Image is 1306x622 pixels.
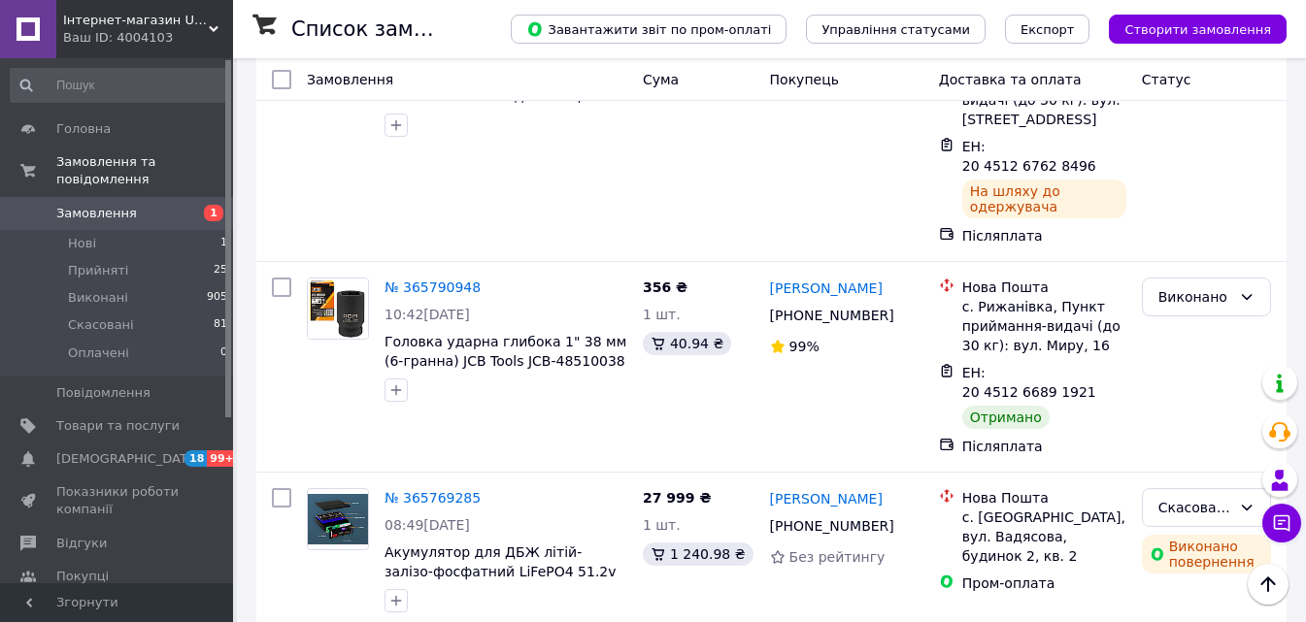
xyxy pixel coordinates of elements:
span: Повідомлення [56,384,151,402]
span: Товари та послуги [56,417,180,435]
img: Фото товару [308,494,368,544]
span: [DEMOGRAPHIC_DATA] [56,450,200,468]
span: Виконані [68,289,128,307]
img: Фото товару [308,278,368,339]
span: 18 [184,450,207,467]
a: Головка ударна глибока 1" 38 мм (6-гранна) JCB Tools JCB-48510038 [385,334,626,369]
button: Завантажити звіт по пром-оплаті [511,15,787,44]
button: Наверх [1248,564,1289,605]
span: Статус [1142,72,1191,87]
div: Пром-оплата [962,573,1126,593]
span: 25 [214,262,227,279]
a: [PERSON_NAME] [770,278,883,298]
span: ЕН: 20 4512 6689 1921 [962,365,1096,400]
div: Скасовано [1158,497,1231,518]
span: Відгуки [56,535,107,552]
span: Інтернет-магазин UKaTools [63,12,209,29]
div: Нова Пошта [962,488,1126,507]
a: Створити замовлення [1089,20,1287,36]
div: [PHONE_NUMBER] [766,512,898,540]
span: Оплачені [68,344,129,362]
span: 27 999 ₴ [643,490,712,506]
span: 1 [220,235,227,252]
span: 08:49[DATE] [385,517,470,533]
input: Пошук [10,68,229,103]
span: Експорт [1021,22,1075,37]
span: Без рейтингу [789,549,886,565]
span: Нові [68,235,96,252]
button: Чат з покупцем [1262,504,1301,542]
span: Покупець [770,72,839,87]
span: 356 ₴ [643,279,687,295]
div: Виконано повернення [1142,535,1271,573]
div: 40.94 ₴ [643,332,731,355]
a: № 365769285 [385,490,481,506]
button: Створити замовлення [1109,15,1287,44]
div: [PHONE_NUMBER] [766,302,898,329]
div: Післяплата [962,226,1126,246]
span: Головна [56,120,111,138]
span: 1 шт. [643,517,681,533]
span: 1 [204,205,223,221]
span: Замовлення [56,205,137,222]
span: ЕН: 20 4512 6762 8496 [962,139,1096,174]
span: Доставка та оплата [939,72,1082,87]
span: 99% [789,339,820,354]
span: Управління статусами [821,22,970,37]
div: Отримано [962,406,1050,429]
div: 1 240.98 ₴ [643,542,753,566]
span: Прийняті [68,262,128,279]
a: [PERSON_NAME] [770,489,883,508]
div: Нова Пошта [962,278,1126,297]
span: Замовлення [307,72,393,87]
span: Cума [643,72,679,87]
span: Скасовані [68,316,134,334]
a: Фото товару [307,278,369,340]
div: Ваш ID: 4004103 [63,29,233,47]
a: Фото товару [307,488,369,550]
span: 81 [214,316,227,334]
div: На шляху до одержувача [962,180,1126,218]
span: 0 [220,344,227,362]
button: Управління статусами [806,15,986,44]
span: Показники роботи компанії [56,483,180,518]
div: с. [GEOGRAPHIC_DATA], вул. Вадясова, будинок 2, кв. 2 [962,507,1126,566]
div: с. Рижанівка, Пункт приймання-видачі (до 30 кг): вул. Миру, 16 [962,297,1126,355]
span: 10:42[DATE] [385,307,470,322]
a: Акумулятор для ДБЖ літій-залізо-фосфатний LiFePO4 51.2v 100Ah REWOLT LFB-512100 [385,544,617,599]
div: Виконано [1158,286,1231,308]
span: 905 [207,289,227,307]
span: 99+ [207,450,239,467]
h1: Список замовлень [291,17,488,41]
span: 1 шт. [643,307,681,322]
div: Післяплата [962,437,1126,456]
span: Покупці [56,568,109,585]
span: Замовлення та повідомлення [56,153,233,188]
span: Завантажити звіт по пром-оплаті [526,20,771,38]
a: № 365790948 [385,279,481,295]
button: Експорт [1005,15,1090,44]
span: Створити замовлення [1124,22,1271,37]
